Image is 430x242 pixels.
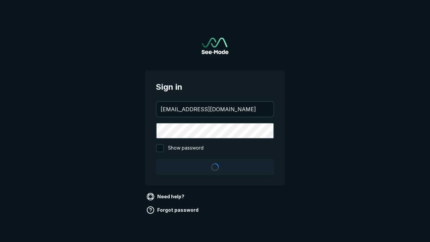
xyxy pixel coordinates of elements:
img: See-Mode Logo [202,38,228,54]
a: Forgot password [145,205,201,215]
a: Need help? [145,191,187,202]
span: Show password [168,144,204,152]
span: Sign in [156,81,274,93]
input: your@email.com [157,102,273,117]
a: Go to sign in [202,38,228,54]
